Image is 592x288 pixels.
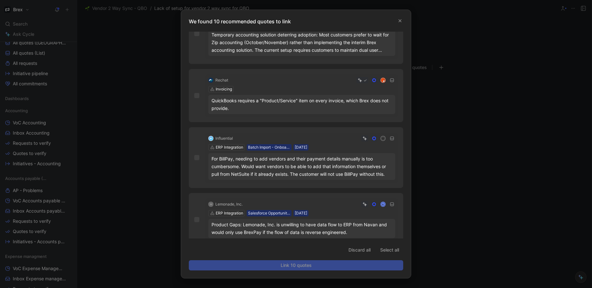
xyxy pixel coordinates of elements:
[208,202,213,207] div: M
[348,246,371,254] span: Discard all
[208,78,213,83] img: logo
[381,202,385,206] div: A
[212,97,392,112] div: QuickBooks requires a "Product/Service" item on every invoice, which Brex does not provide.
[208,136,213,141] img: logo
[344,245,375,255] button: Discard all
[215,135,233,142] div: Influential
[215,77,228,83] div: Rechat
[381,78,385,82] img: avatar
[376,245,403,255] button: Select all
[212,155,392,178] div: For BillPay, needing to add vendors and their payment details manually is too cumbersome. Would w...
[212,31,392,54] div: Temporary accounting solution deterring adoption: Most customers prefer to wait for Zip accountin...
[212,221,392,236] div: Product Gaps: Lemonade, Inc. is unwilling to have data flow to ERP from Navan and would only use ...
[380,246,399,254] span: Select all
[189,18,407,25] p: We found 10 recommended quotes to link
[381,136,385,141] div: H
[215,201,243,207] div: Lemonade, Inc.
